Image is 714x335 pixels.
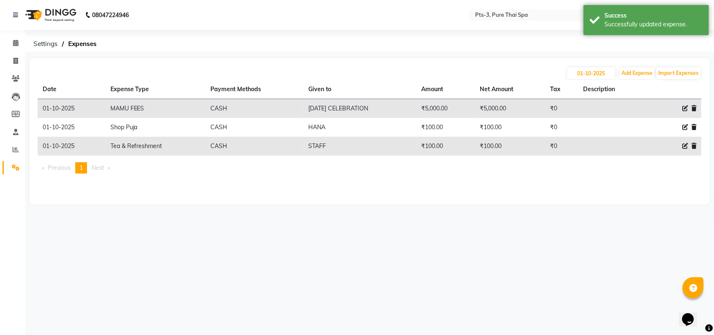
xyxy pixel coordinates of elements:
th: Tax [545,80,578,99]
td: HANA [303,118,416,137]
td: CASH [205,99,303,118]
td: ₹100.00 [475,137,545,156]
td: ₹100.00 [416,137,475,156]
td: ₹0 [545,99,578,118]
iframe: chat widget [679,302,706,327]
td: ₹0 [545,118,578,137]
th: Expense Type [105,80,205,99]
th: Description [578,80,646,99]
th: Payment Methods [205,80,303,99]
td: ₹5,000.00 [475,99,545,118]
td: Tea & Refreshment [105,137,205,156]
b: 08047224946 [92,3,129,27]
td: STAFF [303,137,416,156]
td: CASH [205,118,303,137]
input: PLACEHOLDER.DATE [567,67,615,79]
td: 01-10-2025 [38,137,105,156]
button: Add Expense [619,67,655,79]
span: Expenses [64,36,101,51]
th: Given to [303,80,416,99]
td: [DATE] CELEBRATION [303,99,416,118]
nav: Pagination [38,162,701,174]
td: 01-10-2025 [38,99,105,118]
th: Date [38,80,105,99]
th: Net Amount [475,80,545,99]
span: Next [92,164,104,171]
div: Success [604,11,703,20]
td: 01-10-2025 [38,118,105,137]
img: logo [21,3,79,27]
th: Amount [416,80,475,99]
div: Successfully updated expense. [604,20,703,29]
td: ₹100.00 [416,118,475,137]
button: Import Expenses [656,67,701,79]
td: Shop Puja [105,118,205,137]
td: ₹100.00 [475,118,545,137]
td: ₹0 [545,137,578,156]
td: CASH [205,137,303,156]
span: Settings [29,36,62,51]
td: ₹5,000.00 [416,99,475,118]
td: MAMU FEES [105,99,205,118]
span: Previous [48,164,71,171]
span: 1 [79,164,83,171]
